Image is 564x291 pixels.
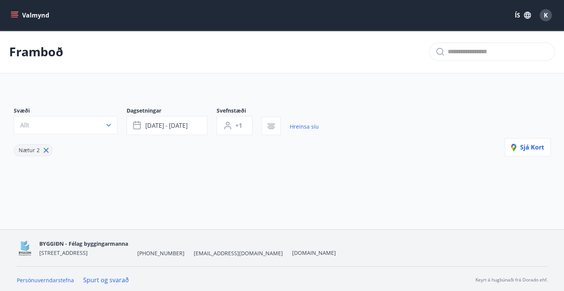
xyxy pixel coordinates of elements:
[537,6,555,24] button: K
[17,240,33,256] img: BKlGVmlTW1Qrz68WFGMFQUcXHWdQd7yePWMkvn3i.png
[39,240,128,247] span: BYGGIÐN - Félag byggingarmanna
[39,249,88,256] span: [STREET_ADDRESS]
[19,146,40,154] span: Nætur 2
[137,250,185,257] span: [PHONE_NUMBER]
[217,116,252,135] button: +1
[14,107,127,116] span: Svæði
[83,276,129,284] a: Spurt og svarað
[9,43,63,60] p: Framboð
[9,8,52,22] button: menu
[145,121,188,130] span: [DATE] - [DATE]
[20,121,29,129] span: Allt
[292,249,336,256] a: [DOMAIN_NAME]
[194,250,283,257] span: [EMAIL_ADDRESS][DOMAIN_NAME]
[505,138,551,156] button: Sjá kort
[511,8,535,22] button: ÍS
[217,107,262,116] span: Svefnstæði
[17,277,74,284] a: Persónuverndarstefna
[127,107,217,116] span: Dagsetningar
[511,143,544,151] span: Sjá kort
[476,277,548,283] p: Keyrt á hugbúnaði frá Dorado ehf.
[14,144,53,156] div: Nætur 2
[544,11,548,19] span: K
[235,121,242,130] span: +1
[290,118,319,135] a: Hreinsa síu
[14,116,117,134] button: Allt
[127,116,207,135] button: [DATE] - [DATE]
